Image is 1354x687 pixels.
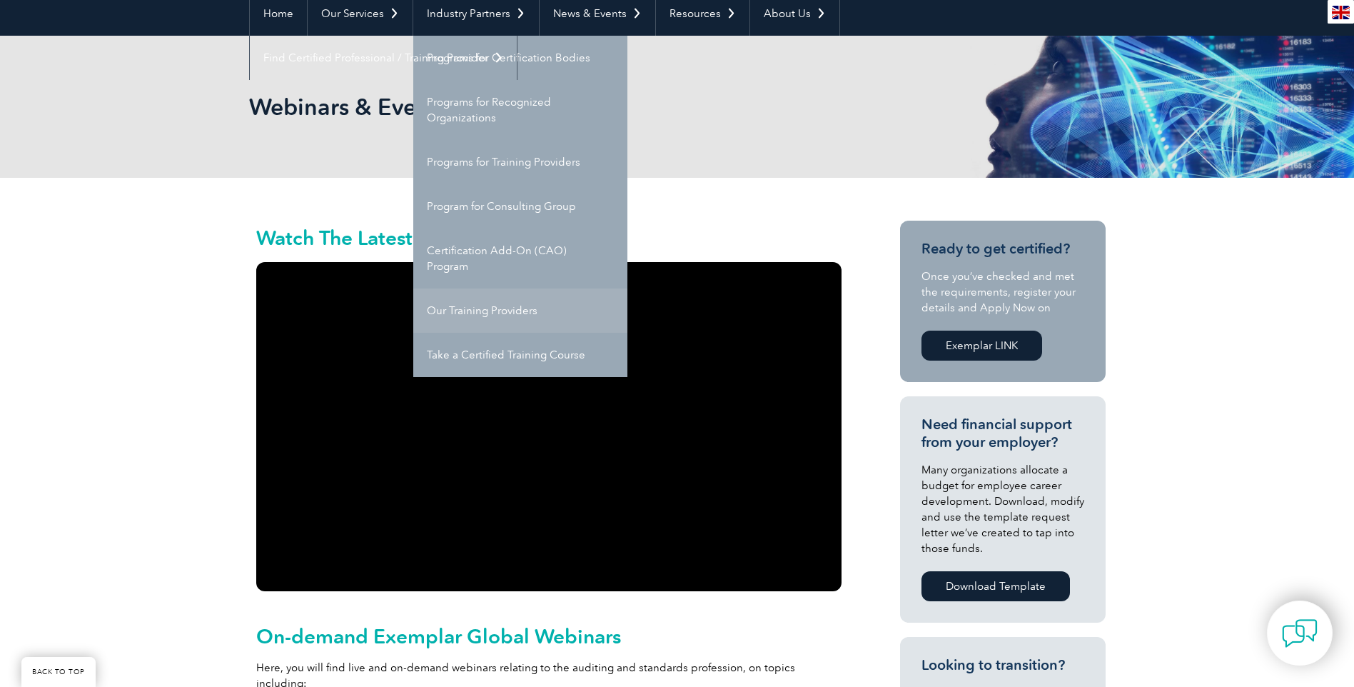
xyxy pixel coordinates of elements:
img: contact-chat.png [1282,616,1318,651]
h2: Watch The Latest Webinar [256,228,842,248]
a: Our Training Providers [413,289,627,333]
a: Download Template [921,571,1070,601]
iframe: Level Up Your Food Safety Career: Your Path to Becoming a Certified SQF Practitioner [256,262,842,591]
a: Programs for Recognized Organizations [413,80,627,140]
h3: Looking to transition? [921,656,1084,674]
p: Once you’ve checked and met the requirements, register your details and Apply Now on [921,269,1084,316]
p: Many organizations allocate a budget for employee career development. Download, modify and use th... [921,462,1084,556]
h3: Need financial support from your employer? [921,416,1084,451]
a: Exemplar LINK [921,331,1042,361]
a: Program for Consulting Group [413,184,627,229]
a: Take a Certified Training Course [413,333,627,377]
h2: On-demand Exemplar Global Webinars [256,625,842,648]
a: BACK TO TOP [21,657,96,687]
a: Find Certified Professional / Training Provider [250,36,517,80]
a: Certification Add-On (CAO) Program [413,229,627,289]
a: Programs for Training Providers [413,140,627,184]
h1: Webinars & Events [249,93,797,121]
a: Programs for Certification Bodies [413,36,627,80]
img: en [1332,6,1350,19]
h3: Ready to get certified? [921,240,1084,258]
